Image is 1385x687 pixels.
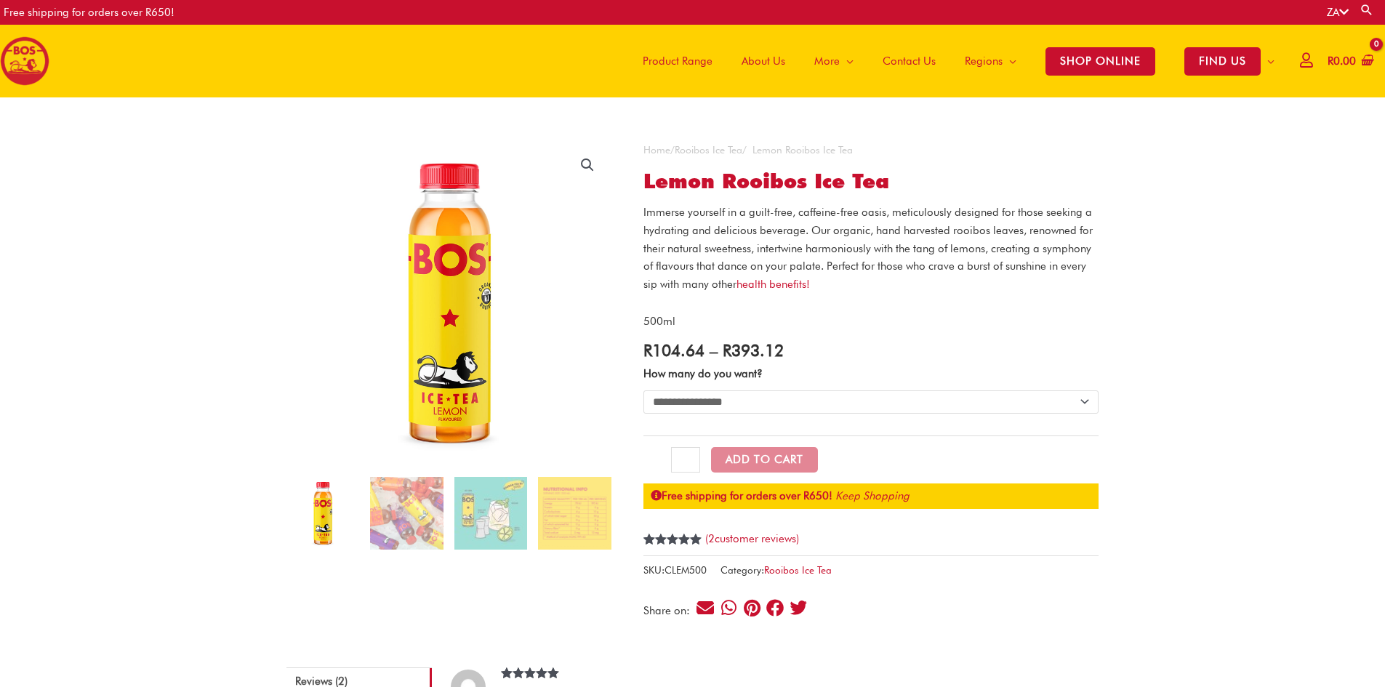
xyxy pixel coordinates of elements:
span: – [710,340,718,360]
bdi: 104.64 [643,340,704,360]
a: Home [643,144,670,156]
a: ZA [1327,6,1349,19]
img: Lemon Rooibos Ice Tea [286,141,611,466]
span: Contact Us [883,39,936,83]
img: Lemon Rooibos Ice Tea - Image 4 [538,477,611,550]
div: Share on: [643,606,695,616]
span: 2 [708,532,715,545]
a: Contact Us [868,25,950,97]
a: View full-screen image gallery [574,152,601,178]
span: R [643,340,652,360]
div: Share on facebook [766,598,785,618]
a: Keep Shopping [835,489,910,502]
div: Share on twitter [789,598,808,618]
p: 500ml [643,313,1099,331]
span: R [1328,55,1333,68]
strong: Free shipping for orders over R650! [651,489,832,502]
span: SHOP ONLINE [1045,47,1155,76]
a: Regions [950,25,1031,97]
nav: Site Navigation [617,25,1289,97]
a: Search button [1360,3,1374,17]
span: 2 [643,534,649,561]
div: Share on pinterest [742,598,762,618]
a: (2customer reviews) [705,532,799,545]
img: Lemon Rooibos Ice Tea [286,477,359,550]
a: More [800,25,868,97]
div: Share on whatsapp [719,598,739,618]
a: Rooibos Ice Tea [764,564,832,576]
a: SHOP ONLINE [1031,25,1170,97]
span: CLEM500 [665,564,707,576]
label: How many do you want? [643,367,763,380]
a: View Shopping Cart, empty [1325,45,1374,78]
span: Category: [720,561,832,579]
span: R [723,340,731,360]
bdi: 393.12 [723,340,784,360]
p: Immerse yourself in a guilt-free, caffeine-free oasis, meticulously designed for those seeking a ... [643,204,1099,294]
a: About Us [727,25,800,97]
span: About Us [742,39,785,83]
span: Rated out of 5 based on customer ratings [643,534,702,594]
span: FIND US [1184,47,1261,76]
span: Regions [965,39,1003,83]
span: SKU: [643,561,707,579]
img: 500ml. [370,477,443,550]
a: Rooibos Ice Tea [675,144,742,156]
span: More [814,39,840,83]
span: Product Range [643,39,712,83]
bdi: 0.00 [1328,55,1356,68]
nav: Breadcrumb [643,141,1099,159]
div: Share on email [696,598,715,618]
a: Product Range [628,25,727,97]
h1: Lemon Rooibos Ice Tea [643,169,1099,194]
img: Lemon Rooibos Ice Tea - Image 3 [454,477,527,550]
button: Add to Cart [711,447,818,473]
a: health benefits! [736,278,810,291]
input: Product quantity [671,447,699,473]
